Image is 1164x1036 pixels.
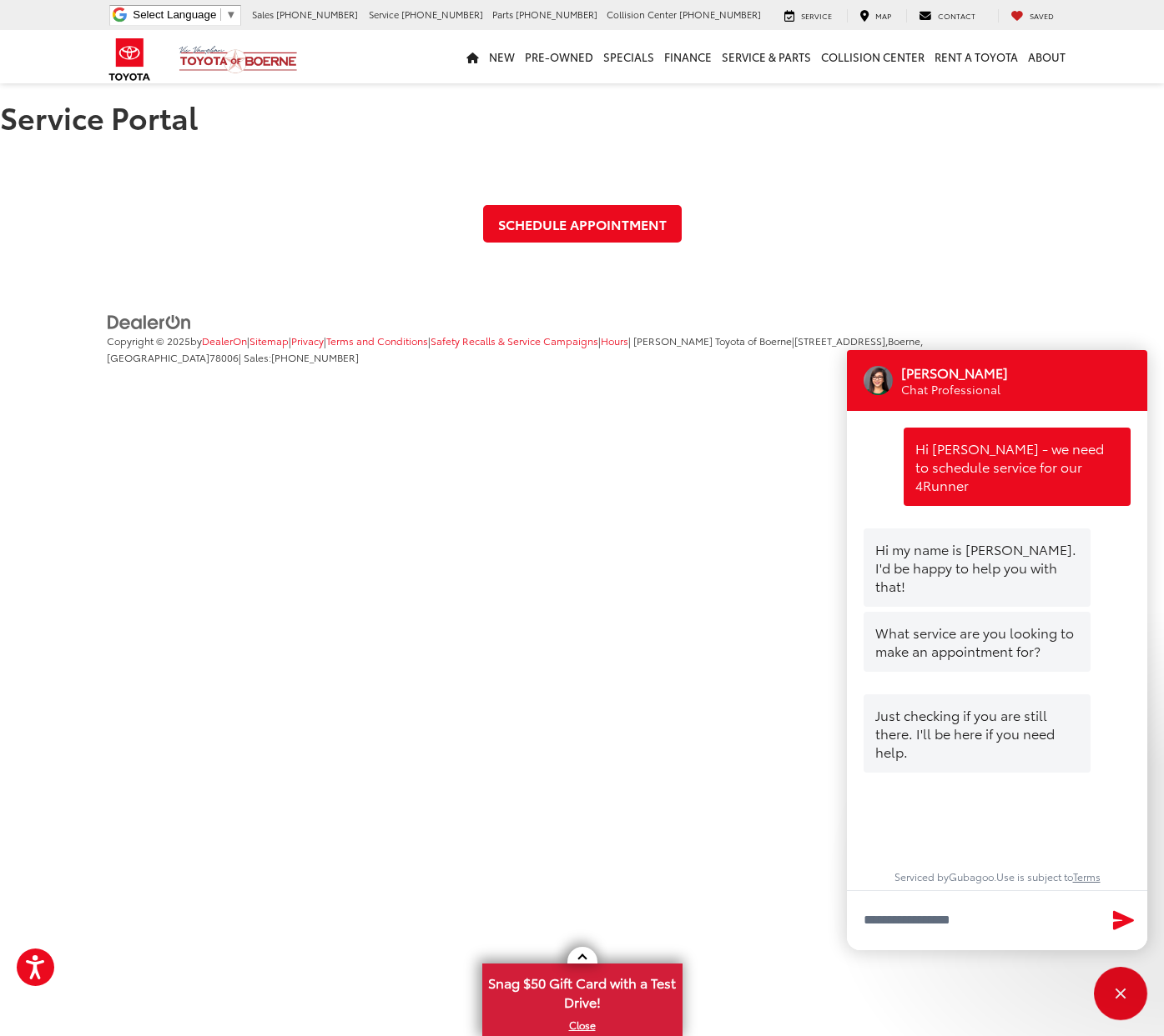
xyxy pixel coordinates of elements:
[369,8,399,21] span: Service
[202,333,247,348] a: DealerOn Home Page
[179,45,298,74] img: Vic Vaughan Toyota of Boerne
[901,363,1027,382] div: Operator Name
[239,350,359,364] span: | Sales:
[847,9,904,23] a: Map
[249,333,289,348] a: Sitemap
[190,333,247,348] span: by
[271,350,359,364] span: [PHONE_NUMBER]
[484,30,520,83] a: New
[864,366,893,395] div: Operator Image
[107,350,209,364] span: [GEOGRAPHIC_DATA]
[998,9,1066,23] a: My Saved Vehicles
[949,869,994,883] a: Gubagoo
[516,8,597,21] span: [PHONE_NUMBER]
[847,890,1147,950] textarea: Type your message
[601,333,628,348] a: Hours
[107,333,190,348] span: Copyright © 2025
[431,333,598,348] a: Safety Recalls & Service Campaigns, Opens in a new tab
[875,10,891,21] span: Map
[484,965,681,1016] span: Snag $50 Gift Card with a Test Drive!
[864,612,1091,672] div: What service are you looking to make an appointment for?
[225,8,236,21] span: ▼
[252,8,274,21] span: Sales
[659,30,717,83] a: Finance
[209,350,239,364] span: 78006
[133,8,216,21] span: Select Language
[864,694,1091,773] div: Just checking if you are still there. I'll be here if you need help.
[133,8,236,21] a: Select Language​
[428,333,598,348] span: |
[901,363,1008,382] p: [PERSON_NAME]
[679,8,761,21] span: [PHONE_NUMBER]
[598,333,628,348] span: |
[483,205,682,243] a: Schedule Appointment
[628,333,792,348] span: | [PERSON_NAME] Toyota of Boerne
[276,8,358,21] span: [PHONE_NUMBER]
[888,333,923,348] span: Boerne,
[107,313,192,329] a: DealerOn
[1106,903,1141,938] button: Send Message
[326,333,428,348] a: Terms and Conditions
[461,30,484,83] a: Home
[324,333,428,348] span: |
[401,8,483,21] span: [PHONE_NUMBER]
[772,9,844,23] a: Service
[864,528,1091,607] div: Hi my name is [PERSON_NAME]. I'd be happy to help you with that!
[1094,967,1147,1020] div: Close
[901,382,1027,398] div: Operator Title
[247,333,289,348] span: |
[794,333,888,348] span: [STREET_ADDRESS],
[906,9,988,23] a: Contact
[816,30,930,83] a: Collision Center
[291,333,324,348] a: Privacy
[289,333,324,348] span: |
[98,33,161,87] img: Toyota
[1073,869,1101,883] a: Terms
[1094,967,1147,1020] button: Toggle Chat Window
[1023,30,1071,83] a: About
[1030,10,1054,21] span: Saved
[220,8,221,21] span: ​
[938,10,975,21] span: Contact
[901,382,1008,398] p: Chat Professional
[801,10,832,21] span: Service
[930,30,1023,83] a: Rent a Toyota
[492,8,513,21] span: Parts
[598,30,659,83] a: Specials
[904,428,1131,506] div: Hi [PERSON_NAME] - we need to schedule service for our 4Runner
[607,8,677,21] span: Collision Center
[717,30,816,83] a: Service & Parts: Opens in a new tab
[107,313,192,332] img: DealerOn
[864,870,1131,890] div: Serviced by . Use is subject to
[520,30,598,83] a: Pre-Owned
